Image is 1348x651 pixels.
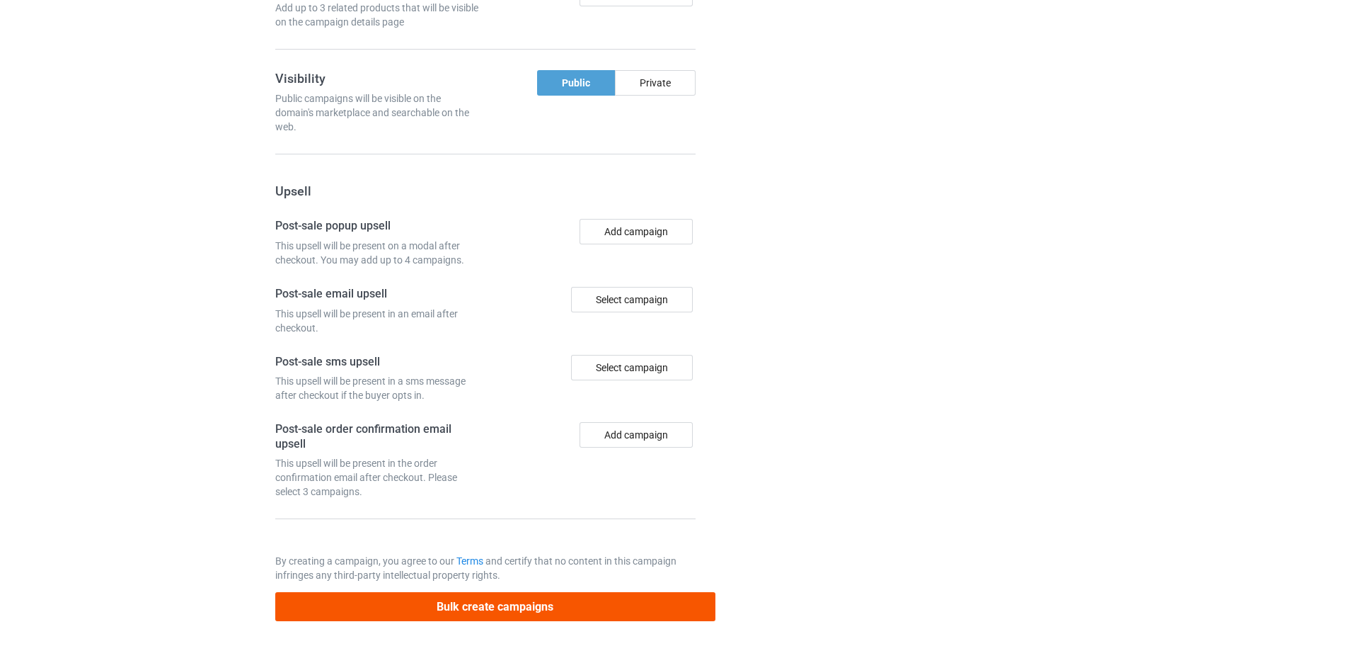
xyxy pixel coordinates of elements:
[571,287,693,312] div: Select campaign
[275,355,480,370] h4: Post-sale sms upsell
[537,70,615,96] div: Public
[580,422,693,448] button: Add campaign
[275,219,480,234] h4: Post-sale popup upsell
[580,219,693,244] button: Add campaign
[571,355,693,380] div: Select campaign
[275,422,480,451] h4: Post-sale order confirmation email upsell
[275,1,480,29] div: Add up to 3 related products that will be visible on the campaign details page
[275,91,480,134] div: Public campaigns will be visible on the domain's marketplace and searchable on the web.
[456,555,483,567] a: Terms
[275,287,480,302] h4: Post-sale email upsell
[275,592,715,621] button: Bulk create campaigns
[615,70,696,96] div: Private
[275,239,480,267] div: This upsell will be present on a modal after checkout. You may add up to 4 campaigns.
[275,456,480,499] div: This upsell will be present in the order confirmation email after checkout. Please select 3 campa...
[275,374,480,402] div: This upsell will be present in a sms message after checkout if the buyer opts in.
[275,554,696,582] p: By creating a campaign, you agree to our and certify that no content in this campaign infringes a...
[275,183,696,199] h3: Upsell
[275,70,480,86] h3: Visibility
[275,307,480,335] div: This upsell will be present in an email after checkout.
